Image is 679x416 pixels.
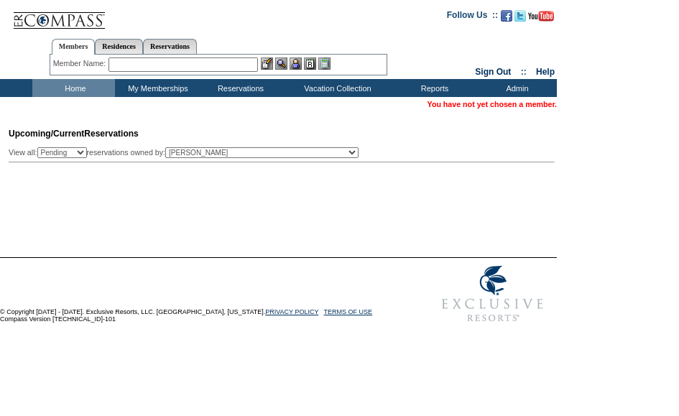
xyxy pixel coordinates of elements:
[9,129,139,139] span: Reservations
[95,39,143,54] a: Residences
[514,10,526,22] img: Follow us on Twitter
[280,79,392,97] td: Vacation Collection
[261,57,273,70] img: b_edit.gif
[318,57,331,70] img: b_calculator.gif
[501,14,512,23] a: Become our fan on Facebook
[501,10,512,22] img: Become our fan on Facebook
[143,39,197,54] a: Reservations
[474,79,557,97] td: Admin
[32,79,115,97] td: Home
[324,308,373,315] a: TERMS OF USE
[428,258,557,330] img: Exclusive Resorts
[53,57,108,70] div: Member Name:
[9,129,84,139] span: Upcoming/Current
[304,57,316,70] img: Reservations
[536,67,555,77] a: Help
[392,79,474,97] td: Reports
[475,67,511,77] a: Sign Out
[521,67,527,77] span: ::
[52,39,96,55] a: Members
[528,11,554,22] img: Subscribe to our YouTube Channel
[428,100,557,108] span: You have not yet chosen a member.
[265,308,318,315] a: PRIVACY POLICY
[447,9,498,26] td: Follow Us ::
[528,14,554,23] a: Subscribe to our YouTube Channel
[9,147,365,158] div: View all: reservations owned by:
[275,57,287,70] img: View
[198,79,280,97] td: Reservations
[290,57,302,70] img: Impersonate
[115,79,198,97] td: My Memberships
[514,14,526,23] a: Follow us on Twitter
